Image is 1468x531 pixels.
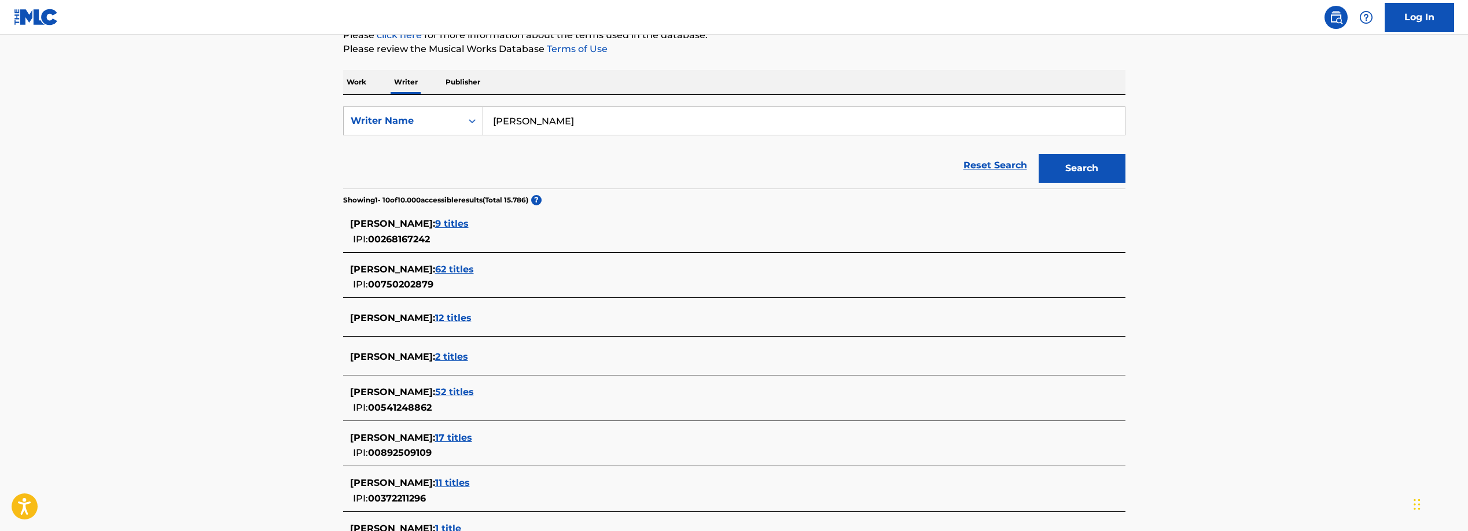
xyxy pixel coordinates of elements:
span: [PERSON_NAME] : [350,264,435,275]
div: Writer Name [351,114,455,128]
img: help [1359,10,1373,24]
p: Writer [391,70,421,94]
div: Help [1355,6,1378,29]
span: [PERSON_NAME] : [350,312,435,323]
iframe: Chat Widget [1410,475,1468,531]
p: Work [343,70,370,94]
span: 00750202879 [368,279,433,290]
span: [PERSON_NAME] : [350,351,435,362]
a: Public Search [1324,6,1348,29]
span: 52 titles [435,386,474,397]
button: Search [1039,154,1125,183]
span: 2 titles [435,351,468,362]
span: IPI: [353,234,368,245]
a: click here [377,30,422,40]
span: 00892509109 [368,447,432,458]
a: Terms of Use [544,43,608,54]
span: 62 titles [435,264,474,275]
span: IPI: [353,279,368,290]
span: 00268167242 [368,234,430,245]
span: IPI: [353,402,368,413]
span: 17 titles [435,432,472,443]
span: 9 titles [435,218,469,229]
form: Search Form [343,106,1125,189]
p: Showing 1 - 10 of 10.000 accessible results (Total 15.786 ) [343,195,528,205]
p: Publisher [442,70,484,94]
p: Please for more information about the terms used in the database. [343,28,1125,42]
span: [PERSON_NAME] : [350,432,435,443]
a: Log In [1385,3,1454,32]
p: Please review the Musical Works Database [343,42,1125,56]
a: Reset Search [958,153,1033,178]
span: IPI: [353,447,368,458]
div: Arrastrar [1414,487,1421,522]
span: 00541248862 [368,402,432,413]
span: ? [531,195,542,205]
span: 12 titles [435,312,472,323]
img: MLC Logo [14,9,58,25]
div: Widget de chat [1410,475,1468,531]
span: [PERSON_NAME] : [350,218,435,229]
span: [PERSON_NAME] : [350,477,435,488]
span: 11 titles [435,477,470,488]
img: search [1329,10,1343,24]
span: 00372211296 [368,493,426,504]
span: [PERSON_NAME] : [350,386,435,397]
span: IPI: [353,493,368,504]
